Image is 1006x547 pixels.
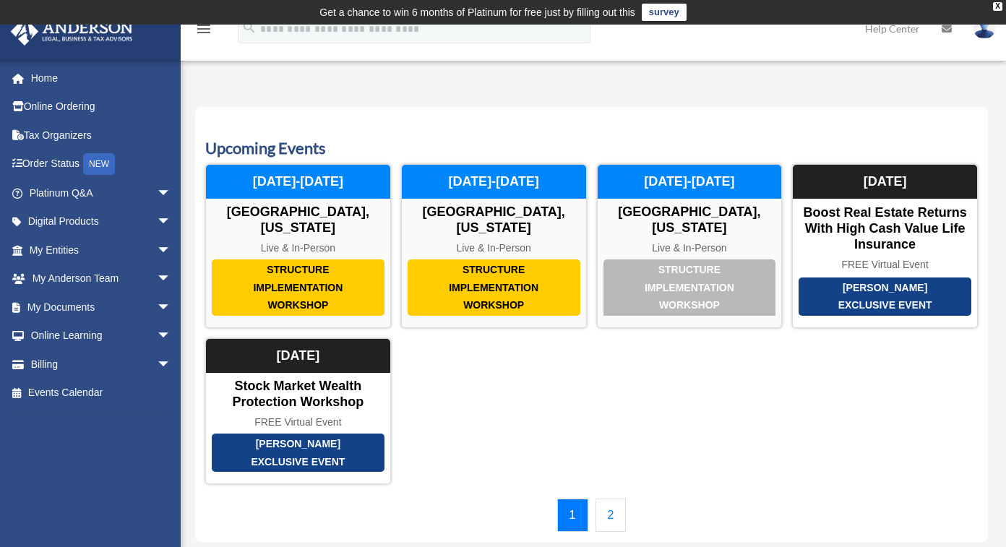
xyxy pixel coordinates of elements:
a: My Anderson Teamarrow_drop_down [10,264,193,293]
div: close [993,2,1002,11]
div: Stock Market Wealth Protection Workshop [206,379,390,410]
span: arrow_drop_down [157,264,186,294]
a: Structure Implementation Workshop [GEOGRAPHIC_DATA], [US_STATE] Live & In-Person [DATE]-[DATE] [205,164,391,328]
a: 2 [596,499,627,532]
a: [PERSON_NAME] Exclusive Event Boost Real Estate Returns with High Cash Value Life Insurance FREE ... [792,164,978,328]
a: Home [10,64,193,92]
div: [DATE] [793,165,977,199]
div: FREE Virtual Event [793,259,977,271]
span: arrow_drop_down [157,178,186,208]
a: 1 [557,499,588,532]
span: arrow_drop_down [157,207,186,237]
a: Order StatusNEW [10,150,193,179]
div: [PERSON_NAME] Exclusive Event [212,434,384,472]
div: [GEOGRAPHIC_DATA], [US_STATE] [598,204,782,236]
i: search [241,20,257,35]
span: arrow_drop_down [157,350,186,379]
span: arrow_drop_down [157,236,186,265]
img: User Pic [973,18,995,39]
a: Billingarrow_drop_down [10,350,193,379]
div: [DATE] [206,339,390,374]
a: My Entitiesarrow_drop_down [10,236,193,264]
a: My Documentsarrow_drop_down [10,293,193,322]
div: Boost Real Estate Returns with High Cash Value Life Insurance [793,205,977,252]
a: Online Learningarrow_drop_down [10,322,193,350]
a: menu [195,25,212,38]
div: Get a chance to win 6 months of Platinum for free just by filling out this [319,4,635,21]
span: arrow_drop_down [157,293,186,322]
div: [DATE]-[DATE] [402,165,586,199]
i: menu [195,20,212,38]
div: [DATE]-[DATE] [206,165,390,199]
div: Structure Implementation Workshop [408,259,580,316]
a: Events Calendar [10,379,186,408]
a: Platinum Q&Aarrow_drop_down [10,178,193,207]
div: Structure Implementation Workshop [603,259,776,316]
div: [GEOGRAPHIC_DATA], [US_STATE] [402,204,586,236]
a: Online Ordering [10,92,193,121]
a: Structure Implementation Workshop [GEOGRAPHIC_DATA], [US_STATE] Live & In-Person [DATE]-[DATE] [401,164,587,328]
div: Live & In-Person [402,242,586,254]
a: survey [642,4,687,21]
div: Live & In-Person [598,242,782,254]
div: Structure Implementation Workshop [212,259,384,316]
div: FREE Virtual Event [206,416,390,428]
a: Tax Organizers [10,121,193,150]
a: Structure Implementation Workshop [GEOGRAPHIC_DATA], [US_STATE] Live & In-Person [DATE]-[DATE] [597,164,783,328]
div: [GEOGRAPHIC_DATA], [US_STATE] [206,204,390,236]
a: Digital Productsarrow_drop_down [10,207,193,236]
div: Live & In-Person [206,242,390,254]
div: [DATE]-[DATE] [598,165,782,199]
a: [PERSON_NAME] Exclusive Event Stock Market Wealth Protection Workshop FREE Virtual Event [DATE] [205,338,391,484]
div: NEW [83,153,115,175]
span: arrow_drop_down [157,322,186,351]
img: Anderson Advisors Platinum Portal [7,17,137,46]
h3: Upcoming Events [205,137,978,160]
div: [PERSON_NAME] Exclusive Event [799,277,971,316]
